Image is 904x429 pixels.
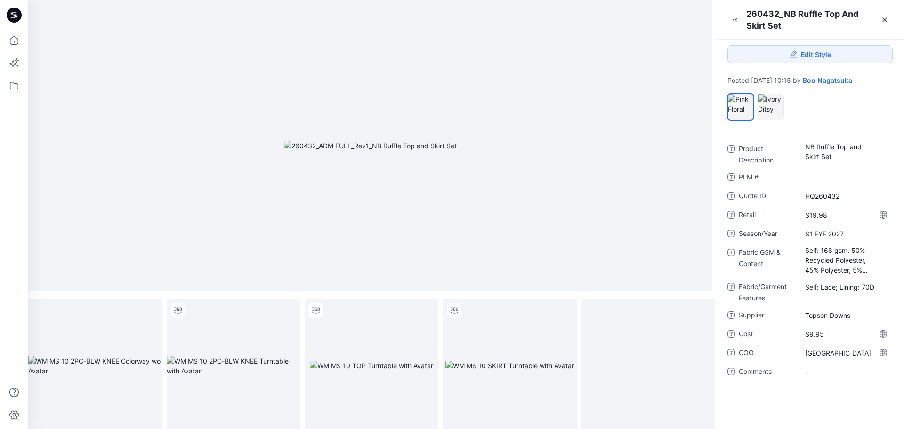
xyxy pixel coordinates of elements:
[805,329,887,339] span: $9.95
[805,191,887,201] span: HQ260432
[739,143,795,166] span: Product Description
[727,12,743,27] button: Minimize
[801,49,831,59] span: Edit Style
[805,172,887,182] span: -
[803,77,852,84] a: Boo Nagatsuka
[739,347,795,360] span: COO
[805,348,887,358] span: China
[805,282,887,292] span: Self: Lace; Lining: 70D
[727,77,893,84] div: Posted [DATE] 10:15 by
[445,361,574,371] img: WM MS 10 SKIRT Turntable with Avatar
[739,281,795,304] span: Fabric/Garment Features
[739,171,795,185] span: PLM #
[739,209,795,222] span: Retail
[739,309,795,323] span: Supplier
[758,94,784,120] div: Ivory Ditsy
[805,310,887,320] span: Topson Downs
[805,229,887,239] span: S1 FYE 2027
[727,94,754,120] div: Pink Floral
[310,361,433,371] img: WM MS 10 TOP Turntable with Avatar
[739,190,795,203] span: Quote ID
[805,210,887,220] span: $19.98
[739,328,795,341] span: Cost
[805,142,887,162] span: NB Ruffle Top and Skirt Set
[28,356,162,376] img: WM MS 10 2PC-BLW KNEE Colorway wo Avatar
[727,45,893,63] a: Edit Style
[746,8,876,32] div: 260432_NB Ruffle Top and Skirt Set
[167,356,300,376] img: WM MS 10 2PC-BLW KNEE Turntable with Avatar
[805,245,887,275] span: Self: 168 gsm, 50% Recycled Polyester, 45% Polyester, 5% Spandex; Lining: 100gsm, 100% Polyester
[284,141,457,151] img: 260432_ADM FULL_Rev1_NB Ruffle Top and Skirt Set
[805,367,887,377] span: -
[739,366,795,379] span: Comments
[739,228,795,241] span: Season/Year
[739,247,795,275] span: Fabric GSM & Content
[877,12,892,27] a: Close Style Presentation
